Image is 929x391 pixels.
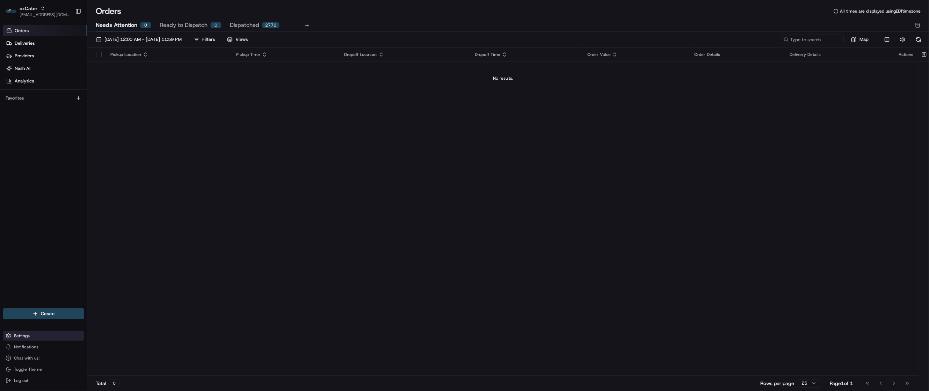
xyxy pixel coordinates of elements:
a: Providers [3,50,87,61]
span: Create [41,311,55,317]
span: API Documentation [66,102,112,109]
span: Chat with us! [14,355,39,361]
div: 0 [109,379,119,387]
button: Map [847,35,873,44]
button: Log out [3,376,84,385]
button: ezCaterezCater[EMAIL_ADDRESS][DOMAIN_NAME] [3,3,72,20]
a: Deliveries [3,38,87,49]
span: Views [235,36,248,43]
button: Chat with us! [3,353,84,363]
span: Dispatched [230,21,259,29]
div: 2776 [262,22,280,28]
div: Dropoff Location [344,52,464,57]
a: Orders [3,25,87,36]
span: Nash AI [15,65,30,72]
div: Order Details [694,52,778,57]
div: Total [96,379,119,387]
button: Refresh [914,35,923,44]
a: 💻API Documentation [56,99,115,111]
h1: Orders [96,6,121,17]
div: Order Value [587,52,683,57]
button: [EMAIL_ADDRESS][DOMAIN_NAME] [20,12,70,17]
span: Notifications [14,344,38,350]
img: 1736555255976-a54dd68f-1ca7-489b-9aae-adbdc363a1c4 [7,67,20,80]
div: Actions [899,52,913,57]
a: Nash AI [3,63,87,74]
button: Views [224,35,251,44]
div: Pickup Time [237,52,333,57]
p: Rows per page [760,380,794,387]
div: Delivery Details [790,52,887,57]
input: Clear [18,45,115,53]
div: 📗 [7,102,13,108]
div: 0 [140,22,151,28]
span: Toggle Theme [14,367,42,372]
button: Toggle Theme [3,364,84,374]
input: Type to search [781,35,844,44]
span: All times are displayed using EDT timezone [840,8,921,14]
img: Nash [7,7,21,21]
span: Knowledge Base [14,102,53,109]
span: Ready to Dispatch [160,21,208,29]
div: Filters [202,36,215,43]
div: Pickup Location [110,52,225,57]
div: Page 1 of 1 [830,380,853,387]
span: Pylon [70,119,85,124]
span: Needs Attention [96,21,137,29]
span: [DATE] 12:00 AM - [DATE] 11:59 PM [104,36,182,43]
span: Settings [14,333,30,339]
button: [DATE] 12:00 AM - [DATE] 11:59 PM [93,35,185,44]
span: Analytics [15,78,34,84]
img: ezCater [6,9,17,14]
div: 💻 [59,102,65,108]
div: Start new chat [24,67,115,74]
button: Settings [3,331,84,341]
div: 0 [210,22,222,28]
button: Create [3,308,84,319]
a: Powered byPylon [49,118,85,124]
button: ezCater [20,5,37,12]
span: Map [859,36,869,43]
div: No results. [90,75,916,81]
button: Filters [191,35,218,44]
span: Deliveries [15,40,35,46]
span: Providers [15,53,34,59]
span: Orders [15,28,29,34]
p: Welcome 👋 [7,28,127,39]
a: 📗Knowledge Base [4,99,56,111]
div: Dropoff Time [475,52,576,57]
div: Favorites [3,93,84,104]
a: Analytics [3,75,87,87]
span: Log out [14,378,28,383]
button: Notifications [3,342,84,352]
button: Start new chat [119,69,127,78]
div: We're available if you need us! [24,74,88,80]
